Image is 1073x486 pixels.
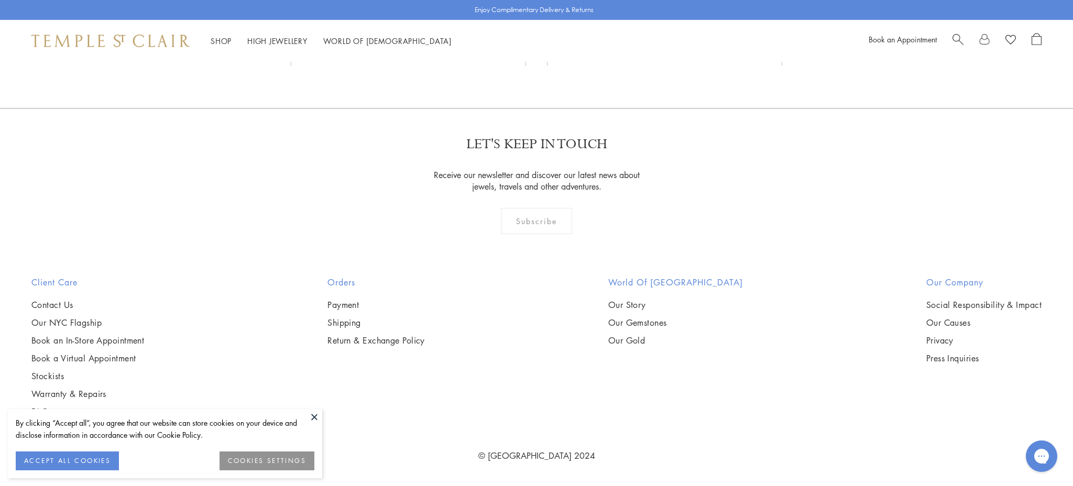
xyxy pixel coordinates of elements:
[327,299,425,311] a: Payment
[16,417,314,441] div: By clicking “Accept all”, you agree that our website can store cookies on your device and disclos...
[926,299,1042,311] a: Social Responsibility & Impact
[31,335,144,346] a: Book an In-Store Appointment
[608,317,743,328] a: Our Gemstones
[247,36,308,46] a: High JewelleryHigh Jewellery
[1021,437,1063,476] iframe: Gorgias live chat messenger
[31,352,144,364] a: Book a Virtual Appointment
[869,34,937,45] a: Book an Appointment
[31,406,144,417] a: FAQs
[1032,33,1042,49] a: Open Shopping Bag
[323,36,452,46] a: World of [DEMOGRAPHIC_DATA]World of [DEMOGRAPHIC_DATA]
[327,335,425,346] a: Return & Exchange Policy
[926,335,1042,346] a: Privacy
[31,317,144,328] a: Our NYC Flagship
[31,370,144,382] a: Stockists
[31,388,144,400] a: Warranty & Repairs
[431,169,643,192] p: Receive our newsletter and discover our latest news about jewels, travels and other adventures.
[31,276,144,289] h2: Client Care
[926,352,1042,364] a: Press Inquiries
[952,33,963,49] a: Search
[608,335,743,346] a: Our Gold
[327,317,425,328] a: Shipping
[926,317,1042,328] a: Our Causes
[211,36,232,46] a: ShopShop
[327,276,425,289] h2: Orders
[31,299,144,311] a: Contact Us
[31,35,190,47] img: Temple St. Clair
[220,451,314,470] button: COOKIES SETTINGS
[211,35,452,48] nav: Main navigation
[926,276,1042,289] h2: Our Company
[478,450,595,461] a: © [GEOGRAPHIC_DATA] 2024
[1005,33,1016,49] a: View Wishlist
[466,135,607,153] p: LET'S KEEP IN TOUCH
[475,5,594,15] p: Enjoy Complimentary Delivery & Returns
[608,276,743,289] h2: World of [GEOGRAPHIC_DATA]
[608,299,743,311] a: Our Story
[16,451,119,470] button: ACCEPT ALL COOKIES
[501,208,573,234] div: Subscribe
